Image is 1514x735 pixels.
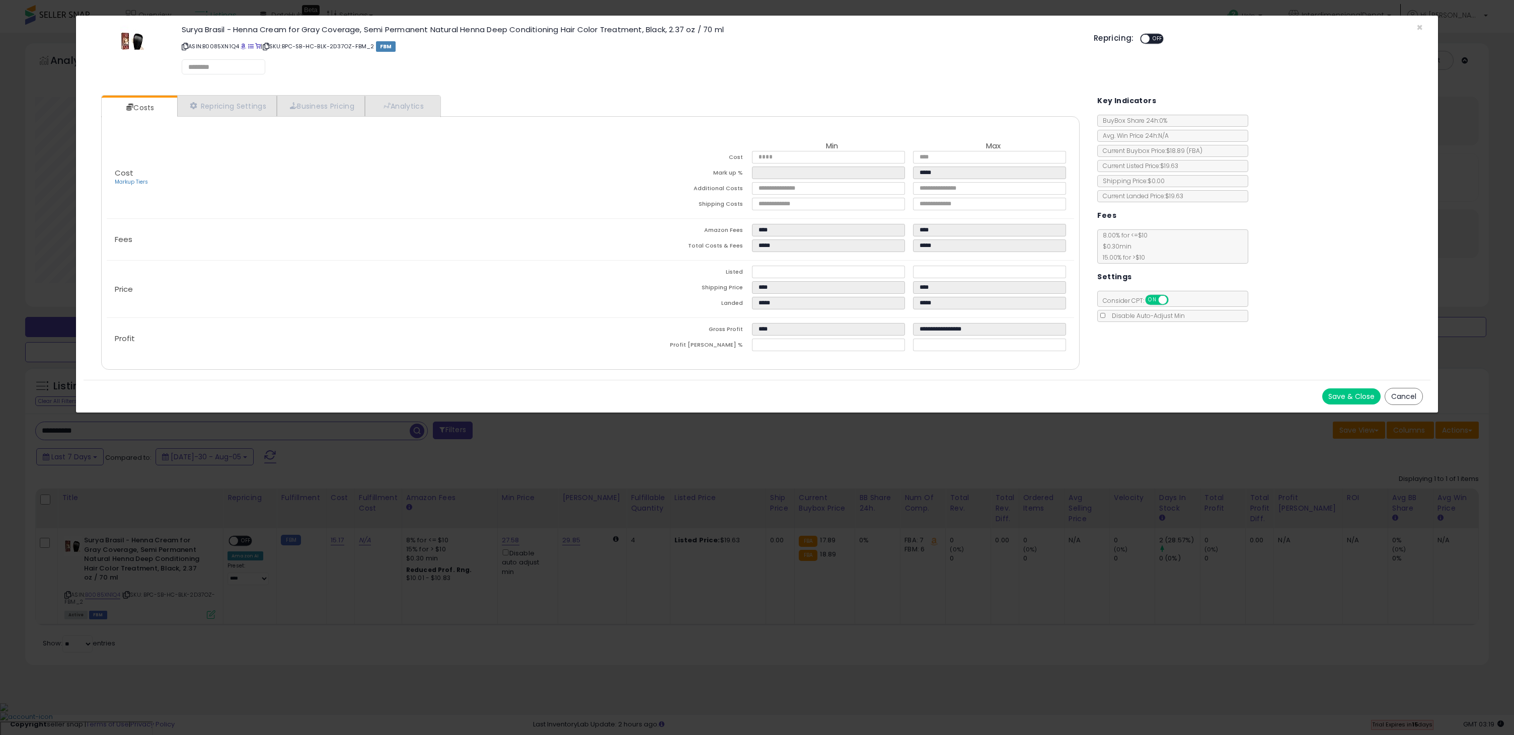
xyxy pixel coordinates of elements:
[590,323,751,339] td: Gross Profit
[255,42,261,50] a: Your listing only
[1098,116,1167,125] span: BuyBox Share 24h: 0%
[1150,35,1166,43] span: OFF
[590,281,751,297] td: Shipping Price
[107,285,590,293] p: Price
[590,198,751,213] td: Shipping Costs
[1094,34,1134,42] h5: Repricing:
[1098,296,1182,305] span: Consider CPT:
[1098,231,1148,262] span: 8.00 % for <= $10
[1146,296,1159,304] span: ON
[102,98,176,118] a: Costs
[1098,253,1145,262] span: 15.00 % for > $10
[177,96,277,116] a: Repricing Settings
[115,178,148,186] a: Markup Tiers
[376,41,396,52] span: FBM
[1097,209,1116,222] h5: Fees
[1098,242,1131,251] span: $0.30 min
[590,182,751,198] td: Additional Costs
[1097,271,1131,283] h5: Settings
[1167,296,1183,304] span: OFF
[1098,192,1183,200] span: Current Landed Price: $19.63
[120,26,145,56] img: 415gJc4SXrL._SL60_.jpg
[107,169,590,186] p: Cost
[107,235,590,243] p: Fees
[182,26,1079,33] h3: Surya Brasil - Henna Cream for Gray Coverage, Semi Permanent Natural Henna Deep Conditioning Hair...
[752,142,913,151] th: Min
[1385,388,1423,405] button: Cancel
[1322,388,1381,404] button: Save & Close
[1416,20,1423,35] span: ×
[590,224,751,239] td: Amazon Fees
[1097,95,1156,107] h5: Key Indicators
[590,239,751,255] td: Total Costs & Fees
[590,167,751,182] td: Mark up %
[590,151,751,167] td: Cost
[1186,146,1202,155] span: ( FBA )
[590,297,751,312] td: Landed
[241,42,246,50] a: BuyBox page
[182,38,1079,54] p: ASIN: B0085XN1Q4 | SKU: BPC-SB-HC-BLK-2D37OZ-FBM_2
[590,339,751,354] td: Profit [PERSON_NAME] %
[1098,131,1169,140] span: Avg. Win Price 24h: N/A
[1166,146,1202,155] span: $18.89
[1098,146,1202,155] span: Current Buybox Price:
[1107,311,1185,320] span: Disable Auto-Adjust Min
[365,96,439,116] a: Analytics
[107,335,590,343] p: Profit
[1098,161,1178,170] span: Current Listed Price: $19.63
[913,142,1074,151] th: Max
[590,266,751,281] td: Listed
[1098,177,1165,185] span: Shipping Price: $0.00
[277,96,365,116] a: Business Pricing
[248,42,254,50] a: All offer listings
